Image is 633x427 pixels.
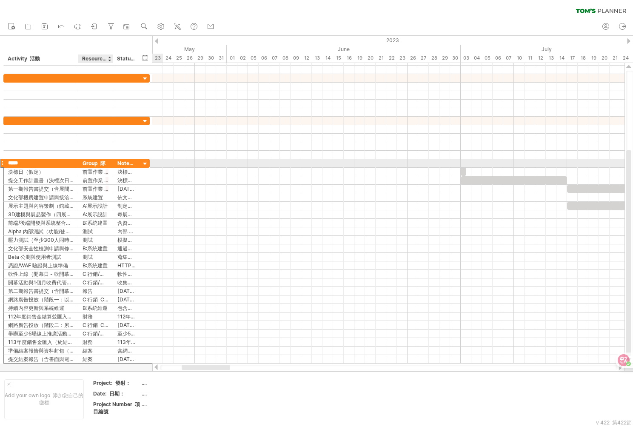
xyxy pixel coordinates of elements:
[117,176,136,184] div: 決標次日起15日曆天內完成
[117,236,136,244] div: 模擬高併發並修正瓶頸
[354,54,365,63] div: Monday, 19 June 2023
[117,54,136,63] div: Status
[535,54,546,63] div: Wednesday, 12 July 2023
[408,54,418,63] div: Monday, 26 June 2023
[514,54,525,63] div: Monday, 10 July 2023
[596,419,632,427] div: v 422
[8,278,74,287] div: 開幕活動與1個月收費代管運營
[117,278,136,287] div: 收集一個月銷售資料供第二期報告使用
[620,54,631,63] div: Monday, 24 July 2023
[83,330,108,338] div: C:行銷/活動
[30,55,40,62] font: 活動
[93,379,140,387] div: Project:
[525,54,535,63] div: Tuesday, 11 July 2023
[386,54,397,63] div: Thursday, 22 June 2023
[93,390,140,397] div: Date:
[117,219,136,227] div: 含資料庫、支付串接、API
[556,54,567,63] div: Friday, 14 July 2023
[83,159,108,167] div: Group
[8,338,74,346] div: 113年度銷售金匯入（於結案前）
[216,54,227,63] div: Wednesday, 31 May 2023
[117,270,136,278] div: 軟性上線（需至少一個月收費代管成果供第二期報告使用）
[93,401,140,415] div: Project Number
[83,355,108,363] div: 結案
[471,54,482,63] div: Tuesday, 4 July 2023
[8,168,74,176] div: 決標日（假定）
[100,322,120,328] font: C：行銷
[8,321,74,329] div: 網路廣告投放（階段二：累計至160萬人次）
[117,261,136,269] div: HTTPS 憑證、WAF 驗證、部署準備
[82,54,108,63] div: Resource
[83,193,108,201] div: 系統建置
[8,193,74,201] div: 文化部機房建置申請與接洽（預留3個月）
[8,185,74,193] div: 第一期報告書提交（含展間細部規劃、收費管理、行銷規劃）
[588,54,599,63] div: Wednesday, 19 July 2023
[117,253,136,261] div: 蒐集一般使用者回饋並修正
[397,54,408,63] div: Friday, 23 June 2023
[8,347,74,355] div: 準備結案報告與資料封包（書面與電子檔）
[493,54,503,63] div: Thursday, 6 July 2023
[142,390,213,397] div: ....
[227,45,461,54] div: June 2023
[8,210,74,218] div: 3D建模與展品製作（四展間）
[8,227,74,235] div: Alpha 內部測試（功能/使用性）
[8,244,74,252] div: 文化部安全性檢測申請與修正
[269,54,280,63] div: Wednesday, 7 June 2023
[83,176,108,184] div: 前置作業
[503,54,514,63] div: Friday, 7 July 2023
[83,219,108,227] div: B:系統建置
[429,54,439,63] div: Wednesday, 28 June 2023
[117,338,136,346] div: 113年度銷售金於結案前匯入館方指定帳戶
[100,296,120,303] font: C：行銷
[4,379,84,419] div: Add your own logo
[117,304,136,312] div: 包含漏洞修補、版本升級、月報/季報
[117,295,136,304] div: [DATE]日前觸及至少50萬人次目標
[8,261,74,269] div: 憑證/WAF 驗證與上線準備
[439,54,450,63] div: Thursday, 29 June 2023
[83,168,108,176] div: 前置作業
[83,253,108,261] div: 測試
[142,401,213,408] div: ....
[8,219,74,227] div: 前端/後端開發與系統整合（會員/付費/入場）
[227,54,237,63] div: Thursday, 1 June 2023
[152,54,163,63] div: Tuesday, 23 May 2023
[83,321,108,329] div: C:行銷
[8,54,73,63] div: Activity
[117,321,136,329] div: [DATE]日前累計觸及160萬人次目標
[83,338,108,346] div: 財務
[546,54,556,63] div: Thursday, 13 July 2023
[312,54,322,63] div: Tuesday, 13 June 2023
[100,160,105,166] font: 隊
[612,419,632,426] font: 第422節
[83,236,108,244] div: 測試
[117,159,136,167] div: Notes
[83,270,108,278] div: C:行銷/上線
[8,270,74,278] div: 軟性上線（開幕日 - 軟開幕）
[117,193,136,201] div: 依文化部系統建置環境辦理，預留3個月作業時程
[8,304,74,312] div: 持續內容更新與系統維運
[301,54,312,63] div: Monday, 12 June 2023
[259,54,269,63] div: Tuesday, 6 June 2023
[174,54,184,63] div: Thursday, 25 May 2023
[83,210,108,218] div: A:展示設計
[83,295,108,304] div: C:行銷
[8,176,74,184] div: 提交工作計畫書（決標次日起15日曆天內）
[8,312,74,321] div: 112年度銷售金結算並匯入（截止日）
[117,244,136,252] div: 通過文化部安全性檢測為上線前提
[8,330,74,338] div: 舉辦至少5場線上推廣活動（含多人語音互動）
[117,227,136,235] div: 內部 QA 與修正清單
[117,312,136,321] div: 112年度銷售金於[DATE]日前匯入館方指定帳戶
[83,202,108,210] div: A:展示設計
[117,287,136,295] div: [DATE]日前提交
[117,347,136,355] div: 含網站封包、原編檔與會議紀錄等附件
[83,347,108,355] div: 結案
[117,330,136,338] div: 至少5場，含參與紀錄與互動錄音
[461,54,471,63] div: Monday, 3 July 2023
[248,54,259,63] div: Monday, 5 June 2023
[115,380,131,386] font: 發射：
[291,54,301,63] div: Friday, 9 June 2023
[8,355,74,363] div: 提交結案報告（含書面與電子檔）
[8,287,74,295] div: 第二期報告書提交（含開幕活動與一個月收費代管成果）
[8,236,74,244] div: 壓力測試（至少300人同時、單展間100人）
[418,54,429,63] div: Tuesday, 27 June 2023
